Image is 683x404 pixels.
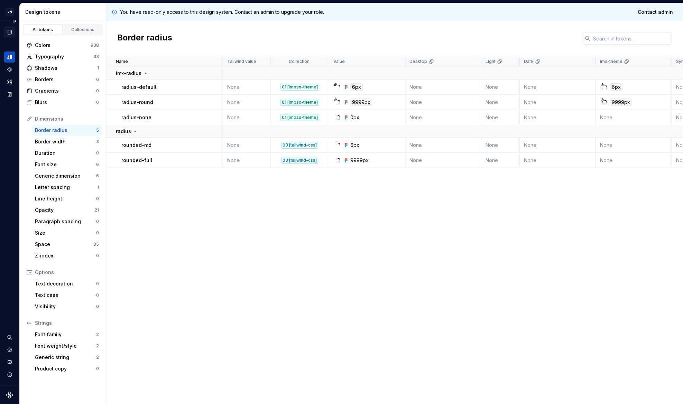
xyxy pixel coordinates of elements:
[610,83,622,91] div: 6px
[223,153,270,168] td: None
[405,138,481,153] td: None
[96,173,99,179] div: 6
[481,95,520,110] td: None
[96,150,99,156] div: 0
[96,304,99,309] div: 0
[350,83,363,91] div: 6px
[24,74,102,85] a: Borders0
[35,172,96,179] div: Generic dimension
[35,365,96,372] div: Product copy
[117,32,172,45] h2: Border radius
[350,114,359,121] div: 0px
[223,79,270,95] td: None
[1,4,18,19] button: VN
[116,70,141,77] p: imx-radius
[596,153,672,168] td: None
[35,269,99,276] div: Options
[32,216,102,227] a: Paragraph spacing0
[24,40,102,51] a: Colors908
[590,32,672,45] input: Search in tokens...
[121,157,152,164] p: rounded-full
[520,138,596,153] td: None
[35,218,96,225] div: Paragraph spacing
[96,230,99,236] div: 0
[520,153,596,168] td: None
[4,27,15,38] a: Documentation
[35,280,96,287] div: Text decoration
[121,84,157,91] p: radius-default
[596,138,672,153] td: None
[32,290,102,301] a: Text case0
[280,114,319,121] div: 01 [imosx-theme]
[96,292,99,298] div: 0
[24,51,102,62] a: Typography33
[35,138,96,145] div: Border width
[4,76,15,87] a: Assets
[4,51,15,63] div: Design tokens
[481,110,520,125] td: None
[35,252,96,259] div: Z-index
[35,150,96,157] div: Duration
[25,9,103,16] div: Design tokens
[289,59,310,64] p: Collection
[32,250,102,261] a: Z-index0
[405,110,481,125] td: None
[333,59,345,64] p: Value
[350,157,369,164] div: 9999px
[4,357,15,368] div: Contact support
[520,95,596,110] td: None
[223,95,270,110] td: None
[520,110,596,125] td: None
[486,59,496,64] p: Light
[121,142,151,149] p: rounded-md
[35,241,93,248] div: Space
[596,110,672,125] td: None
[32,182,102,193] a: Letter spacing1
[35,303,96,310] div: Visibility
[633,6,677,18] a: Contact admin
[638,9,673,16] span: Contact admin
[97,65,99,71] div: 1
[405,79,481,95] td: None
[96,77,99,82] div: 0
[32,170,102,181] a: Generic dimension6
[524,59,534,64] p: Dark
[520,79,596,95] td: None
[32,159,102,170] a: Font size6
[26,27,60,32] div: All tokens
[481,79,520,95] td: None
[32,227,102,238] a: Size0
[280,99,319,106] div: 01 [imosx-theme]
[96,139,99,144] div: 3
[4,332,15,343] button: Search ⌘K
[97,185,99,190] div: 1
[4,89,15,100] a: Storybook stories
[280,84,319,91] div: 01 [imosx-theme]
[35,354,96,361] div: Generic string
[24,97,102,108] a: Blurs0
[116,128,131,135] p: radius
[4,344,15,355] a: Settings
[409,59,427,64] p: Desktop
[35,331,96,338] div: Font family
[96,281,99,286] div: 0
[227,59,256,64] p: Tailwind value
[93,242,99,247] div: 35
[32,136,102,147] a: Border width3
[32,148,102,159] a: Duration0
[96,128,99,133] div: 5
[32,329,102,340] a: Font family2
[35,195,96,202] div: Line height
[120,9,324,16] p: You have read-only access to this design system. Contact an admin to upgrade your role.
[350,142,359,149] div: 6px
[121,114,151,121] p: radius-none
[4,64,15,75] a: Components
[96,343,99,349] div: 2
[35,76,96,83] div: Borders
[94,207,99,213] div: 21
[6,392,13,398] svg: Supernova Logo
[96,253,99,259] div: 0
